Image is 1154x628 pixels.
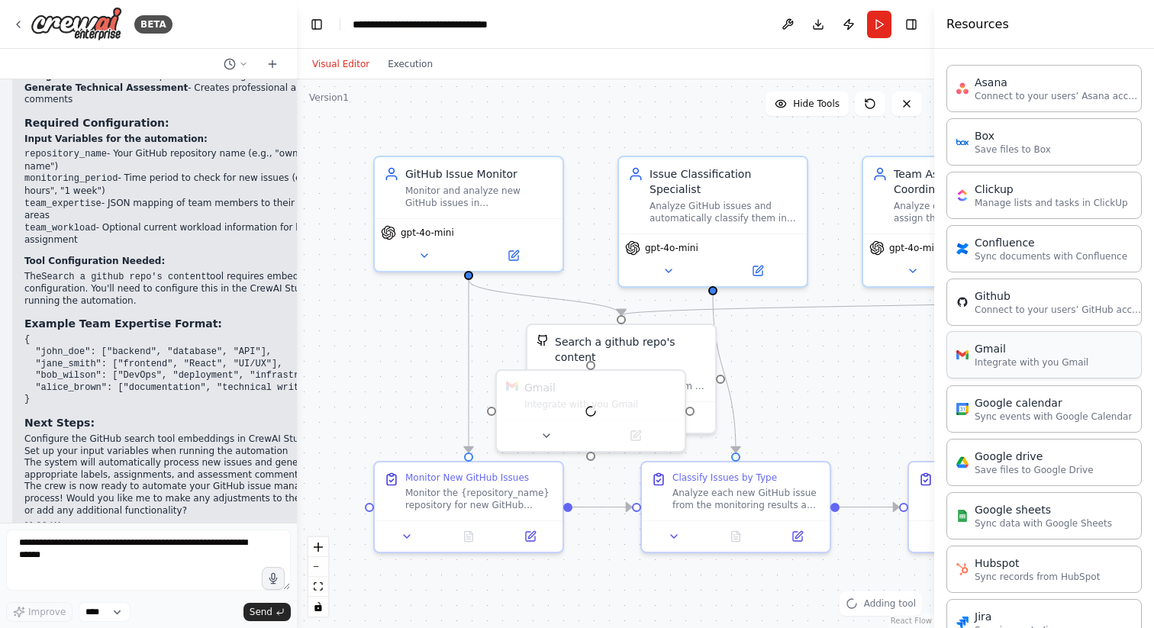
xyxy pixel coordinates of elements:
[793,98,840,110] span: Hide Tools
[645,242,698,254] span: gpt-4o-mini
[24,148,349,172] li: - Your GitHub repository name (e.g., "owner/repo-name")
[308,597,328,617] button: toggle interactivity
[379,55,442,73] button: Execution
[650,166,798,197] div: Issue Classification Specialist
[975,90,1143,102] p: Connect to your users’ Asana accounts
[24,256,165,266] strong: Tool Configuration Needed:
[218,55,254,73] button: Switch to previous chat
[28,606,66,618] span: Improve
[975,250,1127,262] p: Sync documents with Confluence
[975,304,1143,316] p: Connect to your users’ GitHub accounts
[24,172,349,197] li: - Time period to check for new issues (e.g., "24 hours", "1 week")
[956,456,969,469] img: Google Drive
[956,563,969,575] img: HubSpot
[308,537,328,617] div: React Flow controls
[41,272,206,282] code: Search a github repo's content
[24,317,222,330] strong: Example Team Expertise Format:
[303,55,379,73] button: Visual Editor
[975,517,1112,530] p: Sync data with Google Sheets
[24,481,349,517] p: The crew is now ready to automate your GitHub issue management process! Would you like me to make...
[24,334,349,404] code: { "john_doe": ["backend", "database", "API"], "jane_smith": ["frontend", "React", "UI/UX"], "bob_...
[975,143,1051,156] p: Save files to Box
[24,149,107,159] code: repository_name
[705,295,743,452] g: Edge from af70c6a6-3459-4d56-bdd8-a751a5c14e0c to d8d8cc62-f08d-46a1-8cf2-92a15b19c8fc
[956,243,969,255] img: Confluence
[956,510,969,522] img: Google Sheets
[617,156,808,288] div: Issue Classification SpecialistAnalyze GitHub issues and automatically classify them into appropr...
[260,55,285,73] button: Start a new chat
[405,166,553,182] div: GitHub Issue Monitor
[24,222,349,246] li: - Optional current workload information for better assignment
[24,446,349,458] li: Set up your input variables when running the automation
[24,417,95,429] strong: Next Steps:
[262,567,285,590] button: Click to speak your automation idea
[975,571,1100,583] p: Sync records from HubSpot
[975,197,1128,209] p: Manage lists and tasks in ClickUp
[373,156,564,272] div: GitHub Issue MonitorMonitor and analyze new GitHub issues in {repository_name}, extracting key in...
[24,70,140,81] strong: Assign Team Members
[24,271,349,308] li: The tool requires embedding configuration. You'll need to configure this in the CrewAI Studio bef...
[975,128,1051,143] div: Box
[766,92,849,116] button: Hide Tools
[24,82,349,106] li: - Creates professional assessment comments
[672,472,777,484] div: Classify Issues by Type
[308,557,328,577] button: zoom out
[975,356,1088,369] p: Integrate with you Gmail
[975,502,1112,517] div: Google sheets
[24,173,118,184] code: monitoring_period
[24,457,349,481] li: The system will automatically process new issues and generate appropriate labels, assignments, an...
[956,136,969,148] img: Box
[704,527,769,546] button: No output available
[894,200,1042,224] div: Analyze classified issues and assign them to appropriate team members based on their expertise ar...
[308,537,328,557] button: zoom in
[373,461,564,553] div: Monitor New GitHub IssuesMonitor the {repository_name} repository for new GitHub issues. Extract ...
[889,242,943,254] span: gpt-4o-mini
[24,134,208,144] strong: Input Variables for the automation:
[975,288,1143,304] div: Github
[650,200,798,224] div: Analyze GitHub issues and automatically classify them into appropriate categories (bug, feature r...
[672,487,820,511] div: Analyze each new GitHub issue from the monitoring results and classify them into appropriate cate...
[894,166,1042,197] div: Team Assignment Coordinator
[891,617,932,625] a: React Flow attribution
[24,223,96,233] code: team_workload
[946,15,1009,34] h4: Resources
[470,246,556,265] button: Open in side panel
[572,500,632,515] g: Edge from 87590b04-5470-4f54-b01d-98468eb4370a to d8d8cc62-f08d-46a1-8cf2-92a15b19c8fc
[401,227,454,239] span: gpt-4o-mini
[771,527,824,546] button: Open in side panel
[975,395,1132,411] div: Google calendar
[862,156,1052,288] div: Team Assignment CoordinatorAnalyze classified issues and assign them to appropriate team members ...
[956,296,969,308] img: GitHub
[975,464,1094,476] p: Save files to Google Drive
[405,185,553,209] div: Monitor and analyze new GitHub issues in {repository_name}, extracting key information about issu...
[308,577,328,597] button: fit view
[956,189,969,201] img: ClickUp
[309,92,349,104] div: Version 1
[461,280,629,315] g: Edge from c17a0e0e-d12f-4b2e-a6c4-af726d4eecf7 to 4e764adc-55cb-432f-b37b-09fd6e9d4d4c
[6,602,73,622] button: Improve
[24,117,169,129] strong: Required Configuration:
[537,334,549,346] img: GithubSearchTool
[405,472,529,484] div: Monitor New GitHub Issues
[134,15,172,34] div: BETA
[250,606,272,618] span: Send
[24,198,349,222] li: - JSON mapping of team members to their expertise areas
[504,527,556,546] button: Open in side panel
[975,556,1100,571] div: Hubspot
[526,324,717,434] div: GithubSearchToolSearch a github repo's contentA tool that can be used to semantic search a query ...
[437,527,501,546] button: No output available
[24,520,349,531] div: 11:26 AM
[975,341,1088,356] div: Gmail
[956,403,969,415] img: Google Calendar
[864,597,916,610] span: Adding tool
[956,82,969,95] img: Asana
[975,75,1143,90] div: Asana
[975,235,1127,250] div: Confluence
[243,603,291,621] button: Send
[840,500,899,515] g: Edge from d8d8cc62-f08d-46a1-8cf2-92a15b19c8fc to 3b3ec0d1-2160-41cf-9cdd-3b5d9ef273d5
[31,7,122,41] img: Logo
[24,433,349,446] li: Configure the GitHub search tool embeddings in CrewAI Studio
[495,369,686,452] div: GmailGmailIntegrate with you Gmail
[901,14,922,35] button: Hide right sidebar
[306,14,327,35] button: Hide left sidebar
